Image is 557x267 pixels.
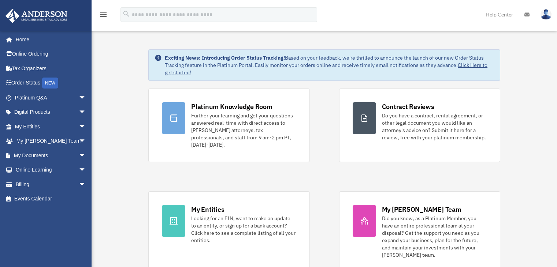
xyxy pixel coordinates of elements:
div: Did you know, as a Platinum Member, you have an entire professional team at your disposal? Get th... [382,215,487,259]
i: menu [99,10,108,19]
strong: Exciting News: Introducing Order Status Tracking! [165,54,285,61]
div: Looking for an EIN, want to make an update to an entity, or sign up for a bank account? Click her... [191,215,296,244]
i: search [122,10,130,18]
a: Digital Productsarrow_drop_down [5,105,97,120]
img: Anderson Advisors Platinum Portal [3,9,70,23]
div: Based on your feedback, we're thrilled to announce the launch of our new Order Status Tracking fe... [165,54,494,76]
a: Billingarrow_drop_down [5,177,97,192]
div: My Entities [191,205,224,214]
a: Online Learningarrow_drop_down [5,163,97,177]
span: arrow_drop_down [79,177,93,192]
a: Platinum Q&Aarrow_drop_down [5,90,97,105]
a: Order StatusNEW [5,76,97,91]
div: Do you have a contract, rental agreement, or other legal document you would like an attorney's ad... [382,112,487,141]
div: NEW [42,78,58,89]
span: arrow_drop_down [79,119,93,134]
a: Events Calendar [5,192,97,206]
a: Home [5,32,93,47]
a: Click Here to get started! [165,62,487,76]
span: arrow_drop_down [79,90,93,105]
a: My [PERSON_NAME] Teamarrow_drop_down [5,134,97,148]
a: My Documentsarrow_drop_down [5,148,97,163]
span: arrow_drop_down [79,163,93,178]
span: arrow_drop_down [79,148,93,163]
span: arrow_drop_down [79,134,93,149]
img: User Pic [541,9,552,20]
a: Online Ordering [5,47,97,61]
a: My Entitiesarrow_drop_down [5,119,97,134]
a: Platinum Knowledge Room Further your learning and get your questions answered real-time with dire... [148,89,309,162]
a: Contract Reviews Do you have a contract, rental agreement, or other legal document you would like... [339,89,500,162]
a: Tax Organizers [5,61,97,76]
div: My [PERSON_NAME] Team [382,205,461,214]
div: Further your learning and get your questions answered real-time with direct access to [PERSON_NAM... [191,112,296,148]
div: Platinum Knowledge Room [191,102,272,111]
a: menu [99,13,108,19]
span: arrow_drop_down [79,105,93,120]
div: Contract Reviews [382,102,434,111]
